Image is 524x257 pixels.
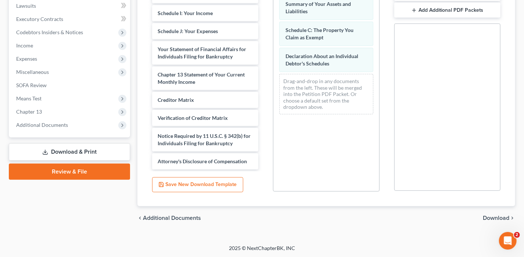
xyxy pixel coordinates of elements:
[9,143,130,161] a: Download & Print
[16,42,33,49] span: Income
[394,3,501,18] button: Add Additional PDF Packets
[16,82,47,88] span: SOFA Review
[152,177,243,193] button: Save New Download Template
[16,29,83,35] span: Codebtors Insiders & Notices
[16,69,49,75] span: Miscellaneous
[158,115,228,121] span: Verification of Creditor Matrix
[286,1,351,14] span: Summary of Your Assets and Liabilities
[286,53,358,67] span: Declaration About an Individual Debtor's Schedules
[279,74,373,114] div: Drag-and-drop in any documents from the left. These will be merged into the Petition PDF Packet. ...
[16,16,63,22] span: Executory Contracts
[9,164,130,180] a: Review & File
[143,215,201,221] span: Additional Documents
[158,28,218,34] span: Schedule J: Your Expenses
[158,10,213,16] span: Schedule I: Your Income
[158,71,245,85] span: Chapter 13 Statement of Your Current Monthly Income
[514,232,520,238] span: 2
[483,215,509,221] span: Download
[158,46,247,60] span: Your Statement of Financial Affairs for Individuals Filing for Bankruptcy
[158,97,194,103] span: Creditor Matrix
[16,95,42,101] span: Means Test
[10,13,130,26] a: Executory Contracts
[509,215,515,221] i: chevron_right
[483,215,515,221] button: Download chevron_right
[16,122,68,128] span: Additional Documents
[158,158,247,164] span: Attorney's Disclosure of Compensation
[499,232,517,250] iframe: Intercom live chat
[16,56,37,62] span: Expenses
[16,108,42,115] span: Chapter 13
[16,3,36,9] span: Lawsuits
[158,133,251,146] span: Notice Required by 11 U.S.C. § 342(b) for Individuals Filing for Bankruptcy
[137,215,201,221] a: chevron_left Additional Documents
[137,215,143,221] i: chevron_left
[286,27,353,40] span: Schedule C: The Property You Claim as Exempt
[10,79,130,92] a: SOFA Review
